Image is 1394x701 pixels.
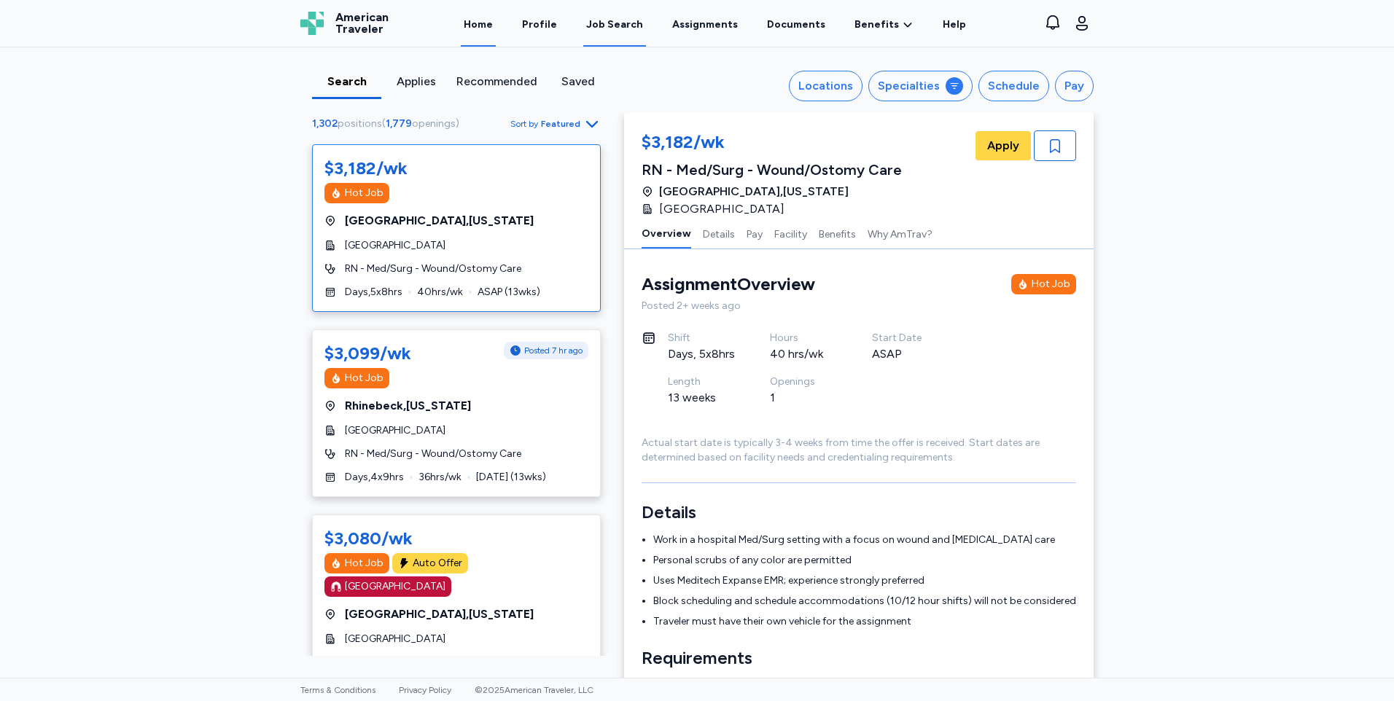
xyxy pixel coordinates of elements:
div: Saved [549,73,607,90]
div: [GEOGRAPHIC_DATA] [345,579,445,594]
div: Hot Job [345,186,383,200]
button: Pay [747,218,763,248]
div: Recommended [456,73,537,90]
div: Length [668,375,735,389]
div: Shift [668,331,735,345]
div: Specialties [878,77,940,95]
button: Specialties [868,71,973,101]
span: RN - Med/Surg - Oncology [345,655,468,670]
div: Schedule [988,77,1040,95]
li: Traveler must have their own vehicle for the assignment [653,614,1076,629]
a: Terms & Conditions [300,685,375,695]
span: [GEOGRAPHIC_DATA] , [US_STATE] [345,606,534,623]
span: Rhinebeck , [US_STATE] [345,397,471,415]
span: [GEOGRAPHIC_DATA] , [US_STATE] [345,212,534,230]
div: Pay [1064,77,1084,95]
button: Benefits [819,218,856,248]
div: Start Date [872,331,939,345]
div: ( ) [312,117,465,131]
h3: Details [642,501,1076,524]
div: Days, 5x8hrs [668,345,735,363]
span: 36 hrs/wk [418,470,462,485]
div: 13 weeks [668,389,735,407]
span: 1,779 [386,117,412,130]
li: Block scheduling and schedule accommodations (10/12 hour shifts) will not be considered [653,594,1076,608]
div: 40 hrs/wk [770,345,837,363]
a: Privacy Policy [399,685,451,695]
div: Actual start date is typically 3-4 weeks from time the offer is received. Start dates are determi... [642,436,1076,465]
span: [GEOGRAPHIC_DATA] [659,200,784,218]
span: [GEOGRAPHIC_DATA] [345,238,445,253]
div: Posted 2+ weeks ago [642,299,1076,313]
div: $3,080/wk [324,527,413,550]
h3: Requirements [642,646,1076,670]
div: Hours [770,331,837,345]
span: 1,302 [312,117,338,130]
div: $3,099/wk [324,342,411,365]
span: Posted 7 hr ago [524,345,583,356]
a: Benefits [854,17,914,32]
button: Locations [789,71,863,101]
div: Openings [770,375,837,389]
span: Sort by [510,118,538,130]
span: Benefits [854,17,899,32]
div: RN - Med/Surg - Wound/Ostomy Care [642,160,902,180]
a: Home [461,1,496,47]
span: Featured [541,118,580,130]
div: Hot Job [345,556,383,571]
span: 40 hrs/wk [417,285,463,299]
span: [GEOGRAPHIC_DATA] [345,632,445,646]
li: Uses Meditech Expanse EMR; experience strongly preferred [653,573,1076,588]
div: $3,182/wk [324,157,408,180]
span: positions [338,117,382,130]
span: RN - Med/Surg - Wound/Ostomy Care [345,262,521,276]
span: RN - Med/Surg - Wound/Ostomy Care [345,447,521,461]
div: Auto Offer [413,556,462,571]
button: Sort byFeatured [510,115,601,133]
div: Applies [387,73,445,90]
span: Days , 4 x 9 hrs [345,470,404,485]
div: ASAP [872,345,939,363]
div: Job Search [586,17,643,32]
span: © 2025 American Traveler, LLC [475,685,593,695]
span: [GEOGRAPHIC_DATA] , [US_STATE] [659,183,849,200]
img: Logo [300,12,324,35]
span: ASAP ( 13 wks) [478,285,540,299]
button: Schedule [978,71,1049,101]
div: Hot Job [1032,277,1070,291]
span: [GEOGRAPHIC_DATA] [345,423,445,438]
div: Search [318,73,375,90]
li: Personal scrubs of any color are permitted [653,553,1076,568]
span: American Traveler [335,12,389,35]
span: [DATE] ( 13 wks) [476,470,546,485]
a: Job Search [583,1,646,47]
div: Locations [798,77,853,95]
div: 1 [770,389,837,407]
div: Hot Job [345,371,383,385]
div: $3,182/wk [642,130,902,157]
button: Apply [976,131,1031,160]
span: Apply [987,137,1019,154]
span: openings [412,117,456,130]
button: Pay [1055,71,1094,101]
button: Why AmTrav? [868,218,932,248]
button: Facility [774,218,807,248]
span: Days , 5 x 8 hrs [345,285,402,299]
button: Overview [642,218,691,248]
div: Assignment Overview [642,273,815,296]
button: Details [703,218,735,248]
li: Work in a hospital Med/Surg setting with a focus on wound and [MEDICAL_DATA] care [653,533,1076,547]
